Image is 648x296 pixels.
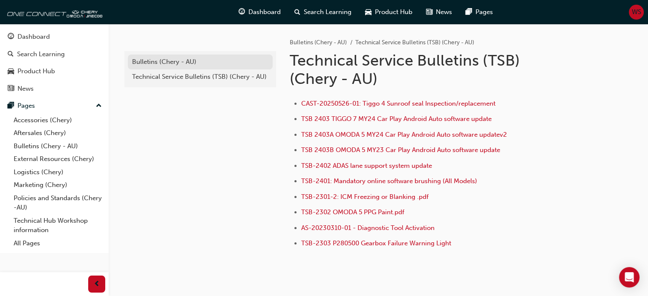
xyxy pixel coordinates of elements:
div: Open Intercom Messenger [619,267,639,287]
span: news-icon [8,85,14,93]
button: DashboardSearch LearningProduct HubNews [3,27,105,98]
a: AS-20230310-01 - Diagnostic Tool Activation [301,224,435,232]
a: CAST-20250526-01: Tiggo 4 Sunroof seal Inspection/replacement [301,100,495,107]
a: Bulletins (Chery - AU) [128,55,273,69]
span: Pages [475,7,493,17]
img: oneconnect [4,3,102,20]
a: Marketing (Chery) [10,178,105,192]
span: news-icon [426,7,432,17]
span: Dashboard [248,7,281,17]
a: search-iconSearch Learning [288,3,358,21]
div: Product Hub [17,66,55,76]
a: TSB-2302 OMODA 5 PPG Paint.pdf [301,208,404,216]
span: Product Hub [375,7,412,17]
div: News [17,84,34,94]
a: Policies and Standards (Chery -AU) [10,192,105,214]
h1: Technical Service Bulletins (TSB) (Chery - AU) [290,51,569,88]
span: car-icon [8,68,14,75]
span: prev-icon [94,279,100,290]
span: Search Learning [304,7,351,17]
a: pages-iconPages [459,3,500,21]
div: Pages [17,101,35,111]
a: Accessories (Chery) [10,114,105,127]
span: pages-icon [466,7,472,17]
a: All Pages [10,237,105,250]
span: WS [632,7,641,17]
span: News [436,7,452,17]
div: Search Learning [17,49,65,59]
div: Dashboard [17,32,50,42]
a: TSB-2303 P280500 Gearbox Failure Warning Light [301,239,451,247]
a: Technical Hub Workshop information [10,214,105,237]
a: News [3,81,105,97]
li: Technical Service Bulletins (TSB) (Chery - AU) [355,38,474,48]
a: TSB 2403 TIGGO 7 MY24 Car Play Android Auto software update [301,115,492,123]
a: TSB-2402 ADAS lane support system update [301,162,432,170]
span: search-icon [294,7,300,17]
a: Product Hub [3,63,105,79]
span: guage-icon [239,7,245,17]
a: Bulletins (Chery - AU) [10,140,105,153]
a: Dashboard [3,29,105,45]
a: TSB 2403B OMODA 5 MY23 Car Play Android Auto software update [301,146,500,154]
button: Pages [3,98,105,114]
button: WS [629,5,644,20]
span: up-icon [96,101,102,112]
a: Aftersales (Chery) [10,126,105,140]
a: TSB-2401: Mandatory online software brushing (All Models) [301,177,477,185]
a: External Resources (Chery) [10,152,105,166]
div: Technical Service Bulletins (TSB) (Chery - AU) [132,72,268,82]
a: Search Learning [3,46,105,62]
a: TSB 2403A OMODA 5 MY24 Car Play Android Auto software updatev2 [301,131,507,138]
span: guage-icon [8,33,14,41]
div: Bulletins (Chery - AU) [132,57,268,67]
a: Logistics (Chery) [10,166,105,179]
a: news-iconNews [419,3,459,21]
a: Bulletins (Chery - AU) [290,39,347,46]
a: car-iconProduct Hub [358,3,419,21]
a: Technical Service Bulletins (TSB) (Chery - AU) [128,69,273,84]
span: search-icon [8,51,14,58]
a: TSB-2301-2: ICM Freezing or Blanking .pdf [301,193,429,201]
span: car-icon [365,7,372,17]
span: pages-icon [8,102,14,110]
a: guage-iconDashboard [232,3,288,21]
